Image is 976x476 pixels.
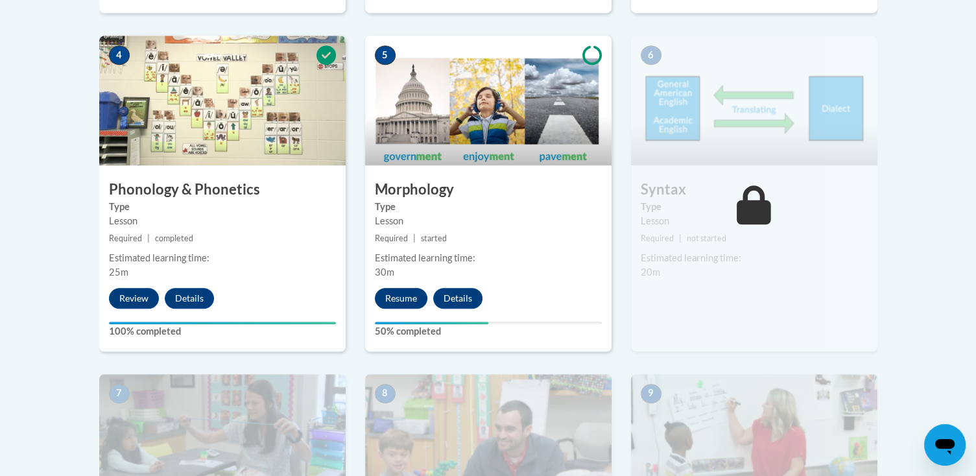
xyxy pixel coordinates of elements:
[375,322,488,324] div: Your progress
[687,233,726,243] span: not started
[109,45,130,65] span: 4
[109,214,336,228] div: Lesson
[433,288,482,309] button: Details
[99,180,346,200] h3: Phonology & Phonetics
[375,288,427,309] button: Resume
[109,288,159,309] button: Review
[165,288,214,309] button: Details
[155,233,193,243] span: completed
[641,233,674,243] span: Required
[109,200,336,214] label: Type
[641,251,868,265] div: Estimated learning time:
[631,180,877,200] h3: Syntax
[641,267,660,278] span: 20m
[641,45,661,65] span: 6
[99,36,346,165] img: Course Image
[375,251,602,265] div: Estimated learning time:
[109,267,128,278] span: 25m
[375,200,602,214] label: Type
[375,45,396,65] span: 5
[109,384,130,403] span: 7
[641,214,868,228] div: Lesson
[631,36,877,165] img: Course Image
[421,233,447,243] span: started
[375,324,602,339] label: 50% completed
[375,214,602,228] div: Lesson
[924,424,966,466] iframe: Button to launch messaging window
[109,322,336,324] div: Your progress
[109,233,142,243] span: Required
[365,180,612,200] h3: Morphology
[413,233,416,243] span: |
[109,324,336,339] label: 100% completed
[679,233,682,243] span: |
[365,36,612,165] img: Course Image
[109,251,336,265] div: Estimated learning time:
[375,267,394,278] span: 30m
[641,200,868,214] label: Type
[641,384,661,403] span: 9
[375,384,396,403] span: 8
[147,233,150,243] span: |
[375,233,408,243] span: Required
